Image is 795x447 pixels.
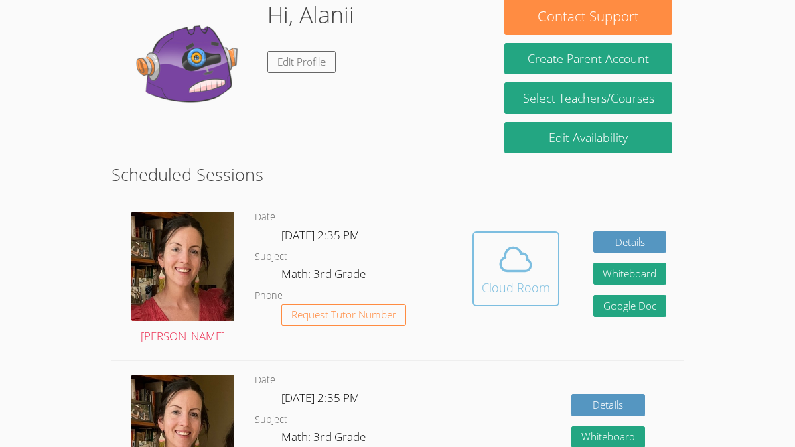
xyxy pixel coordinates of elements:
[111,162,684,187] h2: Scheduled Sessions
[472,231,559,306] button: Cloud Room
[504,43,672,74] button: Create Parent Account
[255,372,275,389] dt: Date
[593,295,667,317] a: Google Doc
[281,265,368,288] dd: Math: 3rd Grade
[571,394,645,416] a: Details
[593,231,667,253] a: Details
[281,390,360,405] span: [DATE] 2:35 PM
[482,278,550,297] div: Cloud Room
[267,51,336,73] a: Edit Profile
[593,263,667,285] button: Whiteboard
[131,212,234,321] img: IMG_4957.jpeg
[504,82,672,114] a: Select Teachers/Courses
[281,304,407,326] button: Request Tutor Number
[504,122,672,153] a: Edit Availability
[291,310,396,320] span: Request Tutor Number
[255,411,287,428] dt: Subject
[255,209,275,226] dt: Date
[255,288,283,304] dt: Phone
[255,249,287,265] dt: Subject
[131,212,234,346] a: [PERSON_NAME]
[281,227,360,243] span: [DATE] 2:35 PM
